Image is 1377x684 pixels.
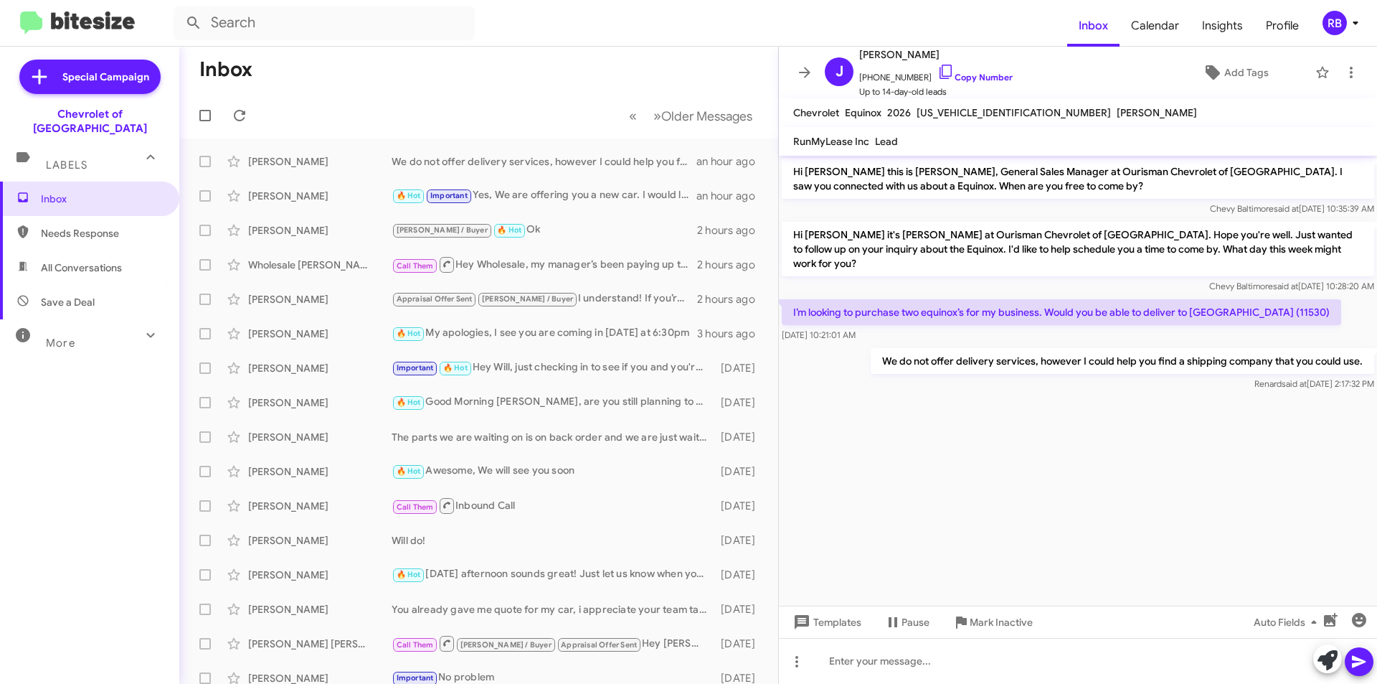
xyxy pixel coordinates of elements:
span: Needs Response [41,226,163,240]
span: « [629,107,637,125]
p: Hi [PERSON_NAME] this is [PERSON_NAME], General Sales Manager at Ourisman Chevrolet of [GEOGRAPHI... [782,159,1374,199]
span: 🔥 Hot [397,329,421,338]
div: You already gave me quote for my car, i appreciate your team taking the time to work on me with t... [392,602,714,617]
button: Pause [873,609,941,635]
div: [DATE] [714,568,767,582]
div: [PERSON_NAME] [248,395,392,410]
span: All Conversations [41,261,122,275]
div: Yes, We are offering you a new car. I would like to show my used car manager that you have a offe... [392,187,696,204]
div: Good Morning [PERSON_NAME], are you still planning to stop by this morning? [392,394,714,411]
div: RB [1322,11,1347,35]
span: Chevy Baltimore [DATE] 10:35:39 AM [1210,203,1374,214]
span: Templates [790,609,861,635]
a: Profile [1254,5,1310,47]
a: Inbox [1067,5,1120,47]
a: Copy Number [937,72,1013,83]
h1: Inbox [199,58,252,81]
input: Search [174,6,475,40]
div: Ok [392,222,697,238]
span: Inbox [41,192,163,206]
div: [PERSON_NAME] [248,602,392,617]
div: [PERSON_NAME] [248,430,392,444]
span: Important [397,363,434,373]
p: I’m looking to purchase two equinox’s for my business. Would you be able to deliver to [GEOGRAPHI... [782,299,1341,325]
span: J [836,60,843,83]
button: Templates [779,609,873,635]
span: » [653,107,661,125]
span: said at [1282,378,1307,389]
div: [DATE] [714,430,767,444]
div: [DATE] [714,464,767,479]
span: 🔥 Hot [397,467,421,476]
div: My apologies, I see you are coming in [DATE] at 6:30pm [392,325,697,342]
p: Hi [PERSON_NAME] it's [PERSON_NAME] at Ourisman Chevrolet of [GEOGRAPHIC_DATA]. Hope you're well.... [782,222,1374,276]
button: Mark Inactive [941,609,1044,635]
span: Appraisal Offer Sent [397,294,473,304]
span: [PERSON_NAME] / Buyer [397,225,488,235]
div: [PERSON_NAME] [248,327,392,341]
a: Insights [1191,5,1254,47]
span: Add Tags [1224,60,1269,85]
span: [PERSON_NAME] [859,46,1013,63]
div: [PERSON_NAME] [248,533,392,548]
div: Hey [PERSON_NAME], my manager’s been paying up to 180% over market for trades this week. If yours... [392,634,714,652]
div: [DATE] [714,395,767,410]
div: an hour ago [696,189,767,203]
span: Up to 14-day-old leads [859,85,1013,99]
div: I understand! If you’re unsure, how about sending over a pics of your vin and miles? Afterwards, ... [392,291,697,307]
div: Awesome, We will see you soon [392,463,714,479]
div: [DATE] [714,637,767,651]
span: Important [397,673,434,683]
div: 2 hours ago [697,292,767,306]
div: [PERSON_NAME] [248,568,392,582]
div: Will do! [392,533,714,548]
span: Older Messages [661,108,752,124]
button: Auto Fields [1242,609,1334,635]
span: 🔥 Hot [397,570,421,579]
span: said at [1273,281,1298,291]
div: Inbound Call [392,497,714,515]
span: [PHONE_NUMBER] [859,63,1013,85]
div: Wholesale [PERSON_NAME] [248,258,392,272]
div: 2 hours ago [697,223,767,238]
div: [PERSON_NAME] [PERSON_NAME] [248,637,392,651]
p: We do not offer delivery services, however I could help you find a shipping company that you coul... [871,348,1374,374]
div: [PERSON_NAME] [248,189,392,203]
span: 🔥 Hot [497,225,521,235]
div: [PERSON_NAME] [248,499,392,513]
span: Chevy Baltimore [DATE] 10:28:20 AM [1209,281,1374,291]
span: [DATE] 10:21:01 AM [782,329,856,340]
div: 3 hours ago [697,327,767,341]
span: [PERSON_NAME] / Buyer [460,640,552,650]
div: [PERSON_NAME] [248,154,392,169]
span: RunMyLease Inc [793,135,869,148]
span: 🔥 Hot [443,363,468,373]
span: Auto Fields [1254,609,1322,635]
div: [PERSON_NAME] [248,464,392,479]
div: Hey Wholesale, my manager’s been paying up to 180% over market for trades this week. If yours qua... [392,256,697,273]
span: Save a Deal [41,295,95,309]
span: 🔥 Hot [397,398,421,407]
span: Renard [DATE] 2:17:32 PM [1254,378,1374,389]
div: [DATE] [714,361,767,375]
div: [PERSON_NAME] [248,223,392,238]
span: Labels [46,159,87,172]
a: Calendar [1120,5,1191,47]
span: Call Them [397,502,434,512]
button: Add Tags [1161,60,1308,85]
span: Mark Inactive [970,609,1033,635]
button: RB [1310,11,1361,35]
span: [PERSON_NAME] [1117,106,1197,119]
span: 2026 [887,106,911,119]
span: [US_VEHICLE_IDENTIFICATION_NUMBER] [917,106,1111,119]
div: [DATE] [714,499,767,513]
div: 2 hours ago [697,258,767,272]
span: Special Campaign [62,70,149,84]
div: We do not offer delivery services, however I could help you find a shipping company that you coul... [392,154,696,169]
div: [PERSON_NAME] [248,361,392,375]
span: 🔥 Hot [397,191,421,200]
